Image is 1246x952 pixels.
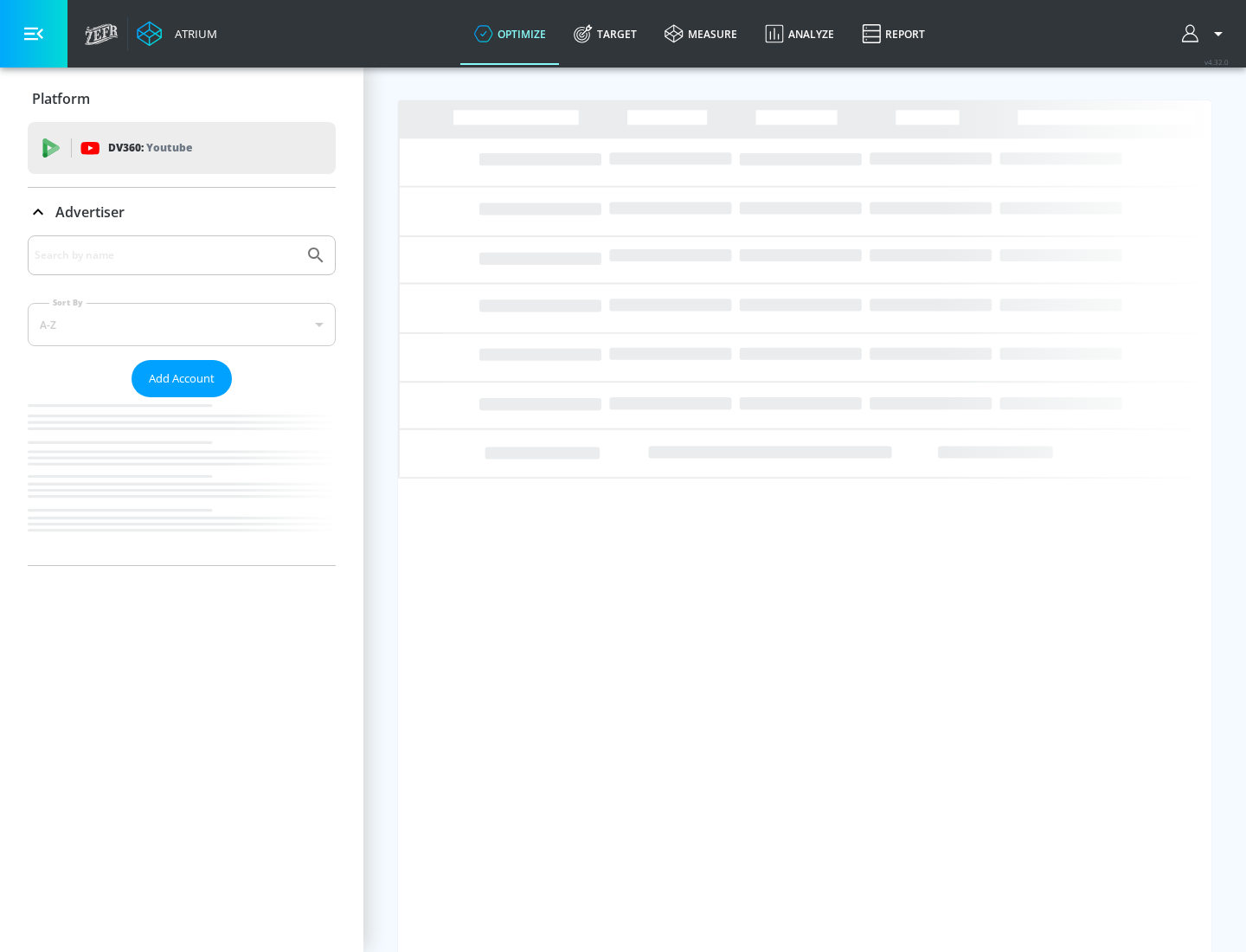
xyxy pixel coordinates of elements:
[168,26,217,42] div: Atrium
[137,21,217,47] a: Atrium
[460,3,560,65] a: optimize
[49,297,87,308] label: Sort By
[751,3,848,65] a: Analyze
[28,235,336,565] div: Advertiser
[149,369,215,389] span: Add Account
[28,74,336,123] div: Platform
[1204,57,1229,67] span: v 4.32.0
[28,122,336,174] div: DV360: Youtube
[651,3,751,65] a: measure
[35,244,297,267] input: Search by name
[55,203,125,222] p: Advertiser
[848,3,939,65] a: Report
[32,89,90,108] p: Platform
[132,360,232,397] button: Add Account
[28,188,336,236] div: Advertiser
[146,138,192,157] p: Youtube
[28,303,336,346] div: A-Z
[28,397,336,565] nav: list of Advertiser
[560,3,651,65] a: Target
[108,138,192,158] p: DV360:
